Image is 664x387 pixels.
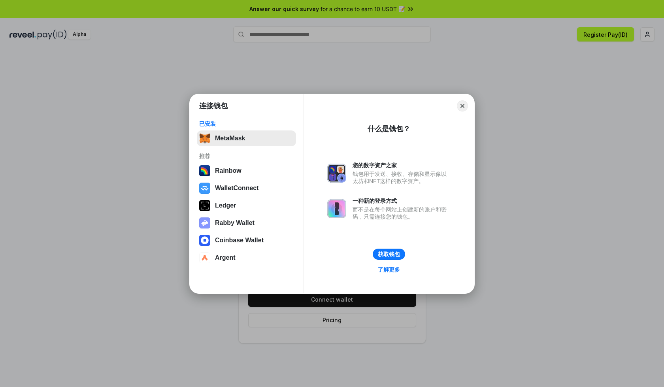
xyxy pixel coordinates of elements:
[457,100,468,111] button: Close
[353,197,451,204] div: 一种新的登录方式
[197,130,296,146] button: MetaMask
[215,254,236,261] div: Argent
[353,162,451,169] div: 您的数字资产之家
[373,249,405,260] button: 获取钱包
[199,133,210,144] img: svg+xml,%3Csvg%20fill%3D%22none%22%20height%3D%2233%22%20viewBox%3D%220%200%2035%2033%22%20width%...
[199,200,210,211] img: svg+xml,%3Csvg%20xmlns%3D%22http%3A%2F%2Fwww.w3.org%2F2000%2Fsvg%22%20width%3D%2228%22%20height%3...
[199,252,210,263] img: svg+xml,%3Csvg%20width%3D%2228%22%20height%3D%2228%22%20viewBox%3D%220%200%2028%2028%22%20fill%3D...
[199,217,210,228] img: svg+xml,%3Csvg%20xmlns%3D%22http%3A%2F%2Fwww.w3.org%2F2000%2Fsvg%22%20fill%3D%22none%22%20viewBox...
[197,180,296,196] button: WalletConnect
[215,185,259,192] div: WalletConnect
[197,215,296,231] button: Rabby Wallet
[197,232,296,248] button: Coinbase Wallet
[327,199,346,218] img: svg+xml,%3Csvg%20xmlns%3D%22http%3A%2F%2Fwww.w3.org%2F2000%2Fsvg%22%20fill%3D%22none%22%20viewBox...
[378,251,400,258] div: 获取钱包
[215,202,236,209] div: Ledger
[199,120,294,127] div: 已安装
[199,165,210,176] img: svg+xml,%3Csvg%20width%3D%22120%22%20height%3D%22120%22%20viewBox%3D%220%200%20120%20120%22%20fil...
[199,153,294,160] div: 推荐
[378,266,400,273] div: 了解更多
[215,135,245,142] div: MetaMask
[199,101,228,111] h1: 连接钱包
[353,170,451,185] div: 钱包用于发送、接收、存储和显示像以太坊和NFT这样的数字资产。
[197,250,296,266] button: Argent
[215,237,264,244] div: Coinbase Wallet
[197,198,296,213] button: Ledger
[373,264,405,275] a: 了解更多
[327,164,346,183] img: svg+xml,%3Csvg%20xmlns%3D%22http%3A%2F%2Fwww.w3.org%2F2000%2Fsvg%22%20fill%3D%22none%22%20viewBox...
[197,163,296,179] button: Rainbow
[353,206,451,220] div: 而不是在每个网站上创建新的账户和密码，只需连接您的钱包。
[215,167,241,174] div: Rainbow
[368,124,410,134] div: 什么是钱包？
[215,219,255,227] div: Rabby Wallet
[199,183,210,194] img: svg+xml,%3Csvg%20width%3D%2228%22%20height%3D%2228%22%20viewBox%3D%220%200%2028%2028%22%20fill%3D...
[199,235,210,246] img: svg+xml,%3Csvg%20width%3D%2228%22%20height%3D%2228%22%20viewBox%3D%220%200%2028%2028%22%20fill%3D...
